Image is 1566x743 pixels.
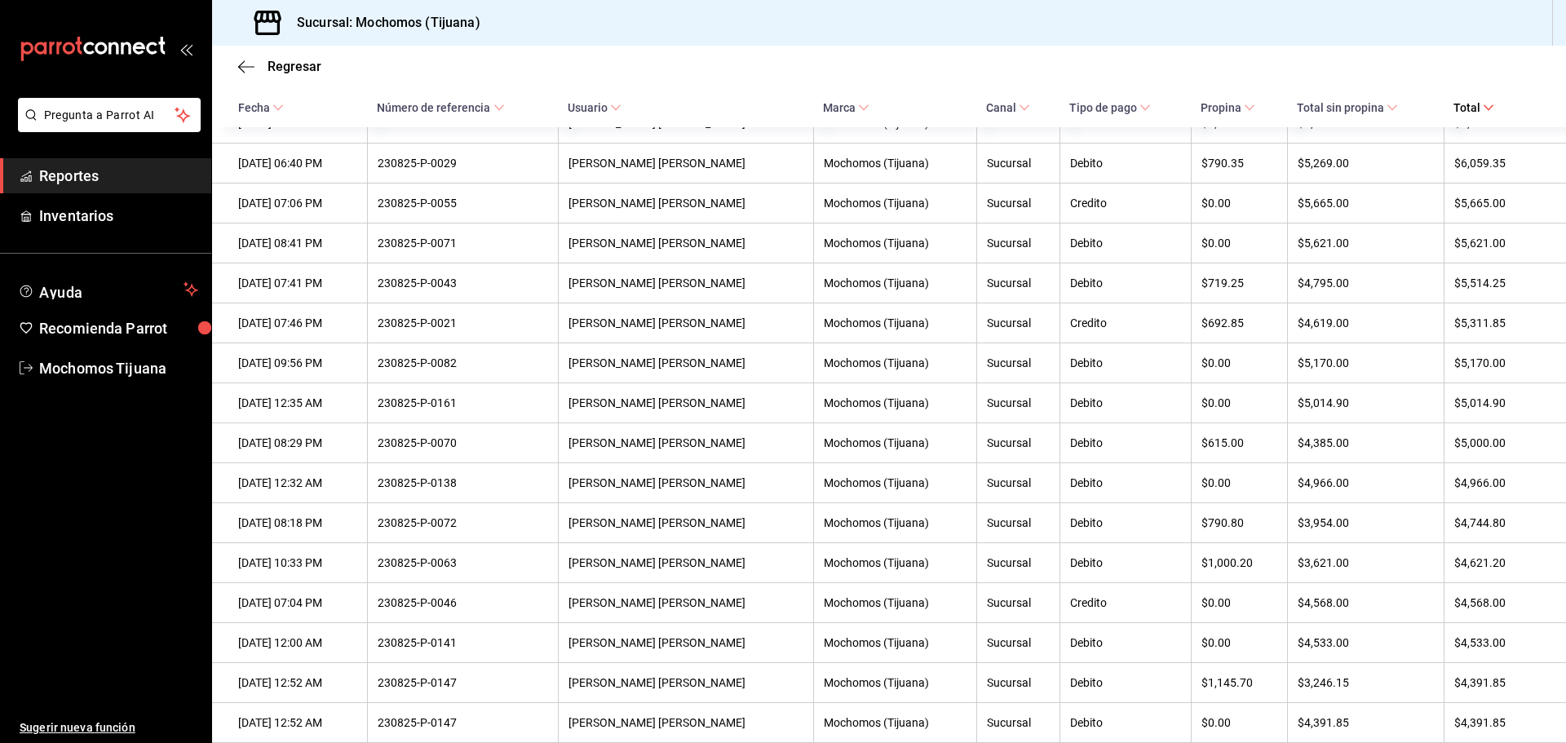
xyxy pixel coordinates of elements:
div: Mochomos (Tijuana) [824,197,966,210]
div: $3,246.15 [1298,676,1434,689]
div: $4,568.00 [1454,596,1540,609]
div: Debito [1070,676,1181,689]
div: $4,533.00 [1298,636,1434,649]
div: [DATE] 12:52 AM [238,716,357,729]
div: $1,145.70 [1201,676,1277,689]
div: Sucursal [987,157,1050,170]
div: [PERSON_NAME] [PERSON_NAME] [568,237,803,250]
div: [DATE] 12:32 AM [238,476,357,489]
div: Credito [1070,197,1181,210]
div: 230825-P-0029 [378,157,547,170]
div: $4,966.00 [1298,476,1434,489]
div: [DATE] 12:52 AM [238,676,357,689]
div: Sucursal [987,556,1050,569]
div: Sucursal [987,596,1050,609]
div: $5,000.00 [1454,436,1540,449]
div: Debito [1070,636,1181,649]
div: [PERSON_NAME] [PERSON_NAME] [568,516,803,529]
div: $4,795.00 [1298,276,1434,290]
div: Mochomos (Tijuana) [824,276,966,290]
span: Marca [823,101,869,114]
div: $4,385.00 [1298,436,1434,449]
div: 230825-P-0147 [378,676,547,689]
div: Debito [1070,396,1181,409]
div: [PERSON_NAME] [PERSON_NAME] [568,716,803,729]
div: $4,391.85 [1454,676,1540,689]
div: $5,269.00 [1298,157,1434,170]
span: Propina [1201,101,1255,114]
button: Regresar [238,59,321,74]
div: Debito [1070,476,1181,489]
div: [PERSON_NAME] [PERSON_NAME] [568,316,803,329]
div: $1,000.20 [1201,556,1277,569]
div: $4,744.80 [1454,516,1540,529]
div: 230825-P-0055 [378,197,547,210]
span: Usuario [568,101,622,114]
div: [PERSON_NAME] [PERSON_NAME] [568,197,803,210]
div: $5,665.00 [1454,197,1540,210]
div: $4,568.00 [1298,596,1434,609]
div: 230825-P-0161 [378,396,547,409]
div: Sucursal [987,636,1050,649]
div: 230825-P-0072 [378,516,547,529]
div: Debito [1070,516,1181,529]
div: [PERSON_NAME] [PERSON_NAME] [568,436,803,449]
div: 230825-P-0147 [378,716,547,729]
div: Mochomos (Tijuana) [824,556,966,569]
div: $4,391.85 [1454,716,1540,729]
div: 230825-P-0043 [378,276,547,290]
div: Mochomos (Tijuana) [824,636,966,649]
button: open_drawer_menu [179,42,192,55]
span: Fecha [238,101,284,114]
div: Debito [1070,716,1181,729]
div: Debito [1070,237,1181,250]
div: [PERSON_NAME] [PERSON_NAME] [568,396,803,409]
div: Mochomos (Tijuana) [824,436,966,449]
div: $5,621.00 [1298,237,1434,250]
div: Sucursal [987,356,1050,369]
div: $4,391.85 [1298,716,1434,729]
div: $0.00 [1201,356,1277,369]
div: Debito [1070,436,1181,449]
div: Sucursal [987,476,1050,489]
div: Mochomos (Tijuana) [824,237,966,250]
div: Sucursal [987,516,1050,529]
div: $790.35 [1201,157,1277,170]
div: [PERSON_NAME] [PERSON_NAME] [568,476,803,489]
div: Mochomos (Tijuana) [824,676,966,689]
div: Mochomos (Tijuana) [824,716,966,729]
div: [DATE] 08:29 PM [238,436,357,449]
div: $5,621.00 [1454,237,1540,250]
div: [PERSON_NAME] [PERSON_NAME] [568,276,803,290]
span: Sugerir nueva función [20,719,198,736]
div: 230825-P-0021 [378,316,547,329]
div: $4,966.00 [1454,476,1540,489]
div: $3,621.00 [1298,556,1434,569]
div: Mochomos (Tijuana) [824,516,966,529]
div: 230825-P-0070 [378,436,547,449]
div: [PERSON_NAME] [PERSON_NAME] [568,596,803,609]
div: Sucursal [987,716,1050,729]
div: $790.80 [1201,516,1277,529]
div: $5,514.25 [1454,276,1540,290]
div: $0.00 [1201,396,1277,409]
h3: Sucursal: Mochomos (Tijuana) [284,13,480,33]
div: Sucursal [987,436,1050,449]
div: $0.00 [1201,237,1277,250]
div: [DATE] 07:46 PM [238,316,357,329]
div: $3,954.00 [1298,516,1434,529]
span: Recomienda Parrot [39,317,198,339]
div: Mochomos (Tijuana) [824,596,966,609]
div: [PERSON_NAME] [PERSON_NAME] [568,636,803,649]
div: $719.25 [1201,276,1277,290]
div: Sucursal [987,676,1050,689]
div: [PERSON_NAME] [PERSON_NAME] [568,556,803,569]
div: Credito [1070,316,1181,329]
div: [DATE] 08:18 PM [238,516,357,529]
div: Debito [1070,556,1181,569]
div: Sucursal [987,316,1050,329]
div: 230825-P-0071 [378,237,547,250]
div: Debito [1070,276,1181,290]
div: $5,014.90 [1454,396,1540,409]
span: Número de referencia [377,101,504,114]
